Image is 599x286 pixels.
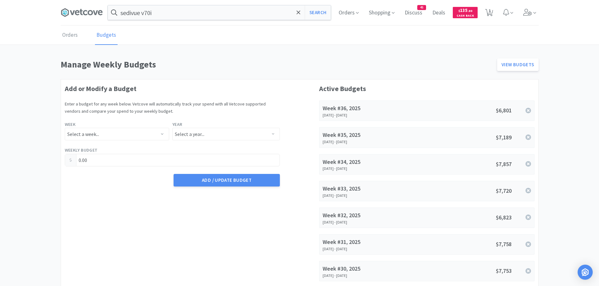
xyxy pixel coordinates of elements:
[468,9,472,13] span: . 80
[402,10,425,16] a: Discuss45
[65,121,76,128] label: Week
[578,265,593,280] div: Open Intercom Messenger
[65,84,136,93] strong: Add or Modify a Budget
[174,174,280,186] button: Add / Update Budget
[323,264,417,273] div: Week #30, 2025
[305,5,331,20] button: Search
[418,5,426,10] span: 45
[453,4,478,21] a: $135.80Cash Back
[323,238,417,247] div: Week #31, 2025
[323,193,417,198] div: [DATE] - [DATE]
[65,100,280,115] p: Enter a budget for any week below. Vetcove will automatically track your spend with all Vetcove s...
[323,140,417,144] div: [DATE] - [DATE]
[323,131,417,140] div: Week #35, 2025
[323,211,417,220] div: Week #32, 2025
[323,158,417,167] div: Week #34, 2025
[323,273,417,278] div: [DATE] - [DATE]
[319,84,366,93] strong: Active Budgets
[95,26,118,45] a: Budgets
[496,107,512,114] span: $6,801
[172,121,182,128] label: Year
[496,214,512,221] span: $6,823
[496,240,512,248] span: $7,758
[497,58,539,71] a: View Budgets
[323,184,417,193] div: Week #33, 2025
[496,187,512,194] span: $7,720
[457,14,474,18] span: Cash Back
[496,267,512,274] span: $7,753
[458,9,460,13] span: $
[430,10,448,16] a: Deals
[61,57,494,72] h1: Manage Weekly Budgets
[496,134,512,141] span: $7,189
[108,5,331,20] input: Search by item, sku, manufacturer, ingredient, size...
[483,11,496,16] a: 1
[323,166,417,171] div: [DATE] - [DATE]
[496,160,512,168] span: $7,857
[65,147,98,154] label: Weekly Budget
[458,7,472,13] span: 135
[323,247,417,251] div: [DATE] - [DATE]
[61,26,79,45] a: Orders
[323,220,417,224] div: [DATE] - [DATE]
[323,113,417,117] div: [DATE] - [DATE]
[323,104,417,113] div: Week #36, 2025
